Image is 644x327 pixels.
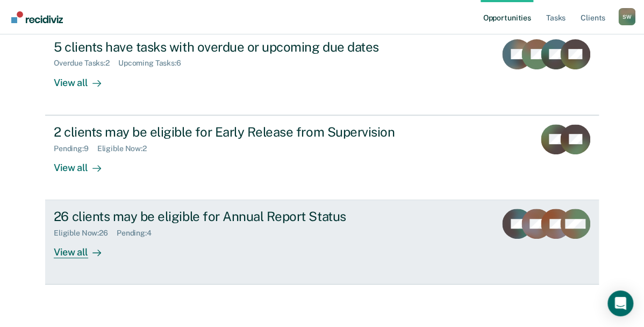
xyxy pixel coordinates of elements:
div: View all [54,68,114,89]
div: 2 clients may be eligible for Early Release from Supervision [54,124,431,140]
div: Upcoming Tasks : 6 [118,59,190,68]
div: Pending : 4 [117,229,160,238]
a: 5 clients have tasks with overdue or upcoming due datesOverdue Tasks:2Upcoming Tasks:6View all [45,31,599,115]
button: Profile dropdown button [618,8,635,25]
a: 26 clients may be eligible for Annual Report StatusEligible Now:26Pending:4View all [45,200,599,285]
div: Pending : 9 [54,144,97,153]
a: 2 clients may be eligible for Early Release from SupervisionPending:9Eligible Now:2View all [45,115,599,200]
div: 5 clients have tasks with overdue or upcoming due dates [54,39,431,55]
div: Eligible Now : 26 [54,229,117,238]
div: Overdue Tasks : 2 [54,59,118,68]
div: 26 clients may be eligible for Annual Report Status [54,209,431,224]
div: View all [54,153,114,174]
div: Eligible Now : 2 [97,144,155,153]
img: Recidiviz [11,11,63,23]
div: Open Intercom Messenger [607,290,633,316]
div: View all [54,238,114,259]
div: S W [618,8,635,25]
